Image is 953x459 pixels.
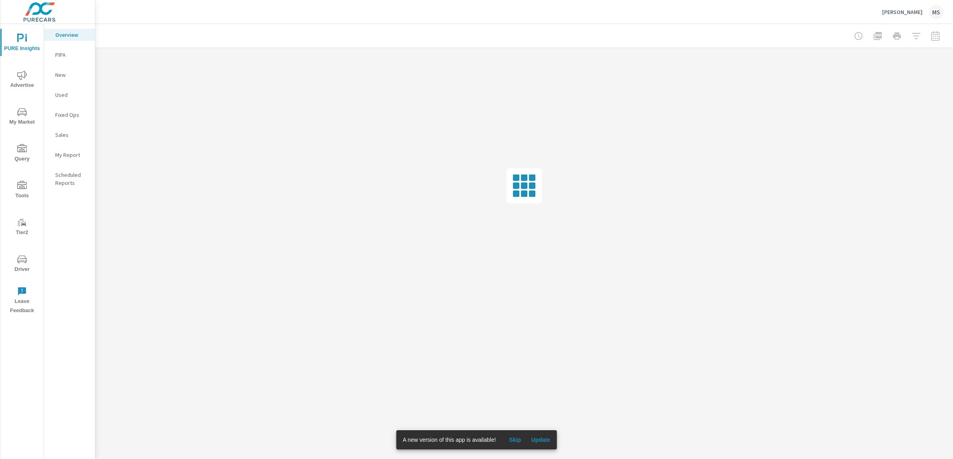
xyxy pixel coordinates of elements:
[55,31,88,39] p: Overview
[929,5,943,19] div: MS
[44,29,95,41] div: Overview
[3,255,41,274] span: Driver
[505,436,525,443] span: Skip
[55,71,88,79] p: New
[3,107,41,127] span: My Market
[3,181,41,200] span: Tools
[3,144,41,164] span: Query
[403,437,496,443] span: A new version of this app is available!
[55,151,88,159] p: My Report
[0,24,44,319] div: nav menu
[44,89,95,101] div: Used
[44,169,95,189] div: Scheduled Reports
[44,49,95,61] div: PIPA
[3,218,41,237] span: Tier2
[44,149,95,161] div: My Report
[55,131,88,139] p: Sales
[44,109,95,121] div: Fixed Ops
[55,91,88,99] p: Used
[55,51,88,59] p: PIPA
[44,69,95,81] div: New
[502,433,528,446] button: Skip
[44,129,95,141] div: Sales
[3,70,41,90] span: Advertise
[3,287,41,315] span: Leave Feedback
[3,34,41,53] span: PURE Insights
[528,433,553,446] button: Update
[882,8,923,16] p: [PERSON_NAME]
[531,436,550,443] span: Update
[55,171,88,187] p: Scheduled Reports
[55,111,88,119] p: Fixed Ops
